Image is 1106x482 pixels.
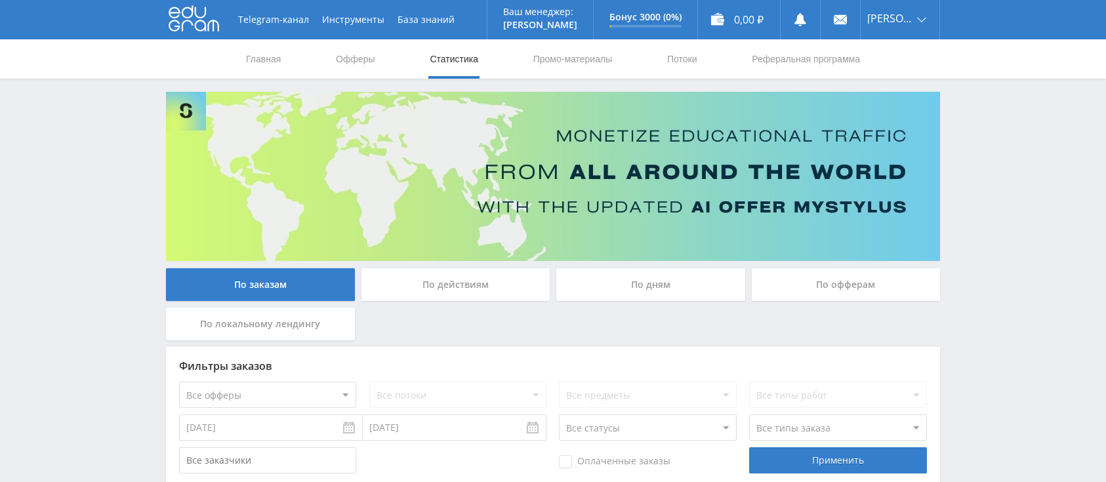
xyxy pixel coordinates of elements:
p: Ваш менеджер: [503,7,577,17]
div: По офферам [752,268,941,301]
input: Все заказчики [179,447,356,473]
span: Оплаченные заказы [559,455,670,468]
div: Применить [749,447,926,473]
a: Статистика [428,39,480,79]
a: Главная [245,39,282,79]
div: По заказам [166,268,355,301]
a: Офферы [335,39,377,79]
img: Banner [166,92,940,261]
div: По действиям [361,268,550,301]
a: Потоки [666,39,699,79]
a: Реферальная программа [750,39,861,79]
p: [PERSON_NAME] [503,20,577,30]
div: Фильтры заказов [179,360,927,372]
div: По дням [556,268,745,301]
span: [PERSON_NAME] [867,13,913,24]
div: По локальному лендингу [166,308,355,340]
a: Промо-материалы [532,39,613,79]
p: Бонус 3000 (0%) [609,12,682,22]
